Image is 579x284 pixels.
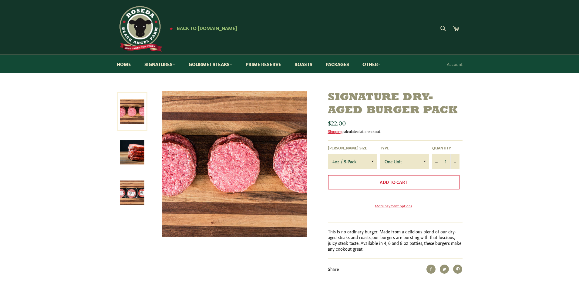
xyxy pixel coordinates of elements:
[183,55,238,73] a: Gourmet Steaks
[444,55,466,73] a: Account
[120,140,144,165] img: Signature Dry-Aged Burger Pack
[177,25,237,31] span: Back to [DOMAIN_NAME]
[138,55,181,73] a: Signatures
[288,55,318,73] a: Roasts
[162,91,307,237] img: Signature Dry-Aged Burger Pack
[380,145,429,150] label: Type
[328,229,463,252] p: This is no ordinary burger. Made from a delicious blend of our dry-aged steaks and roasts, our bu...
[328,118,346,127] span: $22.00
[170,26,173,31] span: ★
[328,128,342,134] a: Shipping
[450,154,459,169] button: Increase item quantity by one
[117,6,162,52] img: Roseda Beef
[111,55,137,73] a: Home
[328,145,377,150] label: [PERSON_NAME] Size
[328,129,463,134] div: calculated at checkout.
[432,154,441,169] button: Reduce item quantity by one
[380,179,407,185] span: Add to Cart
[167,26,237,31] a: ★ Back to [DOMAIN_NAME]
[320,55,355,73] a: Packages
[328,203,459,208] a: More payment options
[240,55,287,73] a: Prime Reserve
[328,175,459,189] button: Add to Cart
[356,55,387,73] a: Other
[432,145,459,150] label: Quantity
[120,181,144,205] img: Signature Dry-Aged Burger Pack
[328,91,463,117] h1: Signature Dry-Aged Burger Pack
[328,266,339,272] span: Share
